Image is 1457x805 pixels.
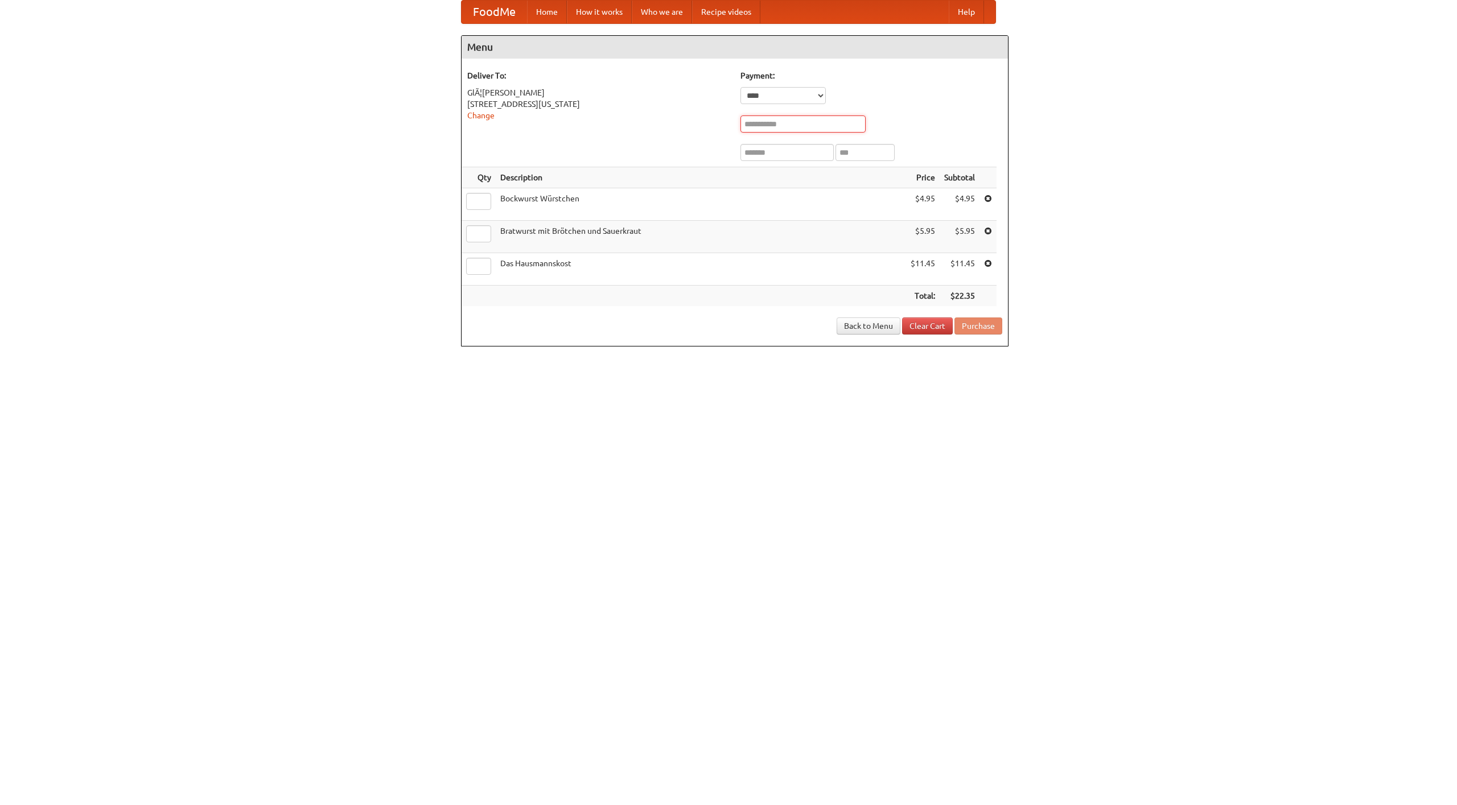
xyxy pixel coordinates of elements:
[906,188,940,221] td: $4.95
[462,167,496,188] th: Qty
[940,253,979,286] td: $11.45
[902,317,953,335] a: Clear Cart
[467,111,495,120] a: Change
[496,188,906,221] td: Bockwurst Würstchen
[462,1,527,23] a: FoodMe
[906,167,940,188] th: Price
[467,70,729,81] h5: Deliver To:
[567,1,632,23] a: How it works
[632,1,692,23] a: Who we are
[940,286,979,307] th: $22.35
[496,167,906,188] th: Description
[462,36,1008,59] h4: Menu
[940,188,979,221] td: $4.95
[467,87,729,98] div: GlÃ¦[PERSON_NAME]
[940,167,979,188] th: Subtotal
[906,286,940,307] th: Total:
[527,1,567,23] a: Home
[940,221,979,253] td: $5.95
[496,221,906,253] td: Bratwurst mit Brötchen und Sauerkraut
[906,221,940,253] td: $5.95
[692,1,760,23] a: Recipe videos
[837,317,900,335] a: Back to Menu
[949,1,984,23] a: Help
[906,253,940,286] td: $11.45
[496,253,906,286] td: Das Hausmannskost
[467,98,729,110] div: [STREET_ADDRESS][US_STATE]
[740,70,1002,81] h5: Payment:
[954,317,1002,335] button: Purchase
